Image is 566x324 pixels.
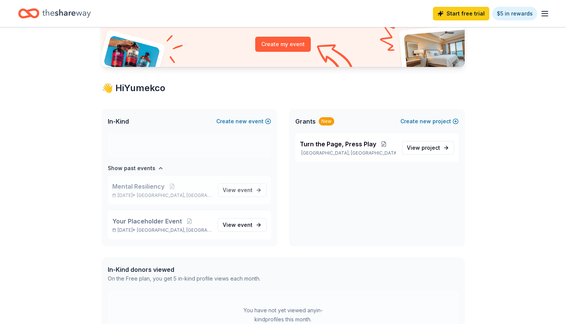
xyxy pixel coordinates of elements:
a: View event [218,218,267,232]
div: In-Kind donors viewed [108,265,261,274]
span: View [223,220,253,229]
button: Createnewevent [216,117,271,126]
button: Createnewproject [400,117,459,126]
h4: Show past events [108,164,155,173]
span: [GEOGRAPHIC_DATA], [GEOGRAPHIC_DATA] [137,227,211,233]
span: View [223,186,253,195]
a: $5 in rewards [492,7,537,20]
span: Your Placeholder Event [112,217,182,226]
span: In-Kind [108,117,129,126]
p: [DATE] • [112,192,212,198]
p: [GEOGRAPHIC_DATA], [GEOGRAPHIC_DATA] [300,150,396,156]
a: View event [218,183,267,197]
button: Create my event [255,37,311,52]
a: Home [18,5,91,22]
div: New [319,117,334,126]
span: new [236,117,247,126]
button: Show past events [108,164,164,173]
span: new [420,117,431,126]
span: project [422,144,440,151]
a: Start free trial [433,7,489,20]
span: event [237,222,253,228]
div: On the Free plan, you get 5 in-kind profile views each month. [108,274,261,283]
span: View [407,143,440,152]
span: Turn the Page, Press Play [300,140,376,149]
div: 👋 Hi Yumekco [102,82,465,94]
span: Grants [295,117,316,126]
span: event [237,187,253,193]
div: You have not yet viewed any in-kind profiles this month. [236,306,330,324]
span: Mental Resiliency [112,182,164,191]
span: [GEOGRAPHIC_DATA], [GEOGRAPHIC_DATA] [137,192,211,198]
p: [DATE] • [112,227,212,233]
img: Curvy arrow [317,44,355,73]
a: View project [402,141,454,155]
